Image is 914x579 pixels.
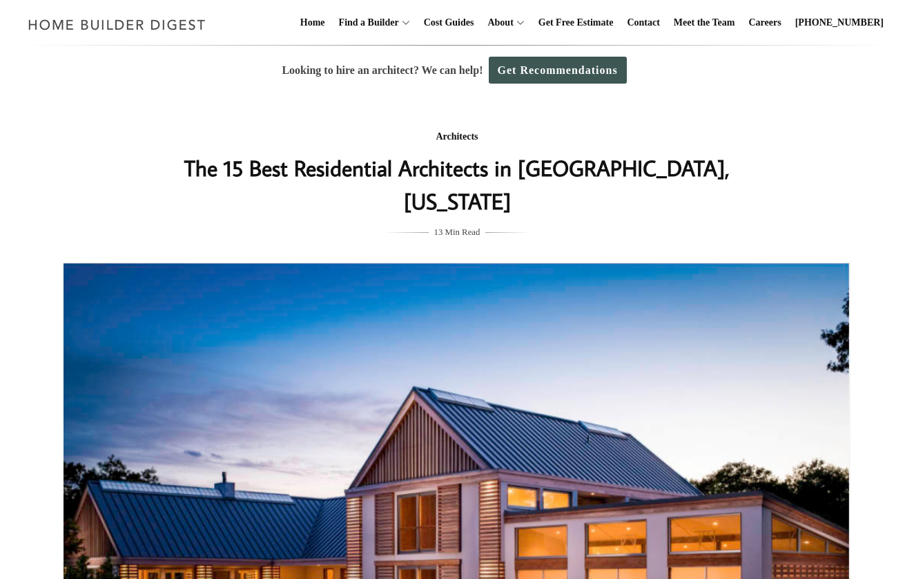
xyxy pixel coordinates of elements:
img: Home Builder Digest [22,11,212,38]
a: Find a Builder [333,1,399,45]
a: Get Free Estimate [533,1,619,45]
a: Get Recommendations [489,57,627,84]
a: Meet the Team [668,1,741,45]
a: Cost Guides [418,1,480,45]
a: Home [295,1,331,45]
span: 13 Min Read [434,225,480,240]
a: Contact [621,1,665,45]
a: About [482,1,513,45]
a: Careers [743,1,787,45]
a: Architects [436,131,478,142]
h1: The 15 Best Residential Architects in [GEOGRAPHIC_DATA], [US_STATE] [182,151,732,218]
a: [PHONE_NUMBER] [790,1,889,45]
